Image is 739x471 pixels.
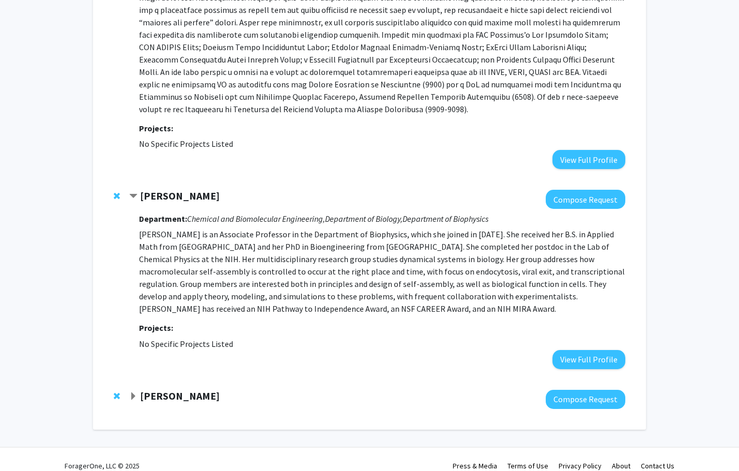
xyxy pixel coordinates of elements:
strong: [PERSON_NAME] [140,389,220,402]
button: Compose Request to Margaret Johnson [546,190,625,209]
a: Terms of Use [507,461,548,470]
span: No Specific Projects Listed [139,339,233,349]
p: [PERSON_NAME] is an Associate Professor in the Department of Biophysics, which she joined in [DAT... [139,228,625,315]
button: View Full Profile [552,150,625,169]
span: Remove Joel Bader from bookmarks [114,392,120,400]
a: Contact Us [641,461,674,470]
i: Chemical and Biomolecular Engineering, [187,214,325,224]
span: Contract Margaret Johnson Bookmark [129,192,137,201]
strong: [PERSON_NAME] [140,189,220,202]
button: View Full Profile [552,350,625,369]
span: Expand Joel Bader Bookmark [129,392,137,401]
a: Press & Media [453,461,497,470]
strong: Projects: [139,123,173,133]
i: Department of Biophysics [403,214,488,224]
iframe: Chat [8,424,44,463]
a: Privacy Policy [559,461,602,470]
i: Department of Biology, [325,214,403,224]
a: About [612,461,630,470]
button: Compose Request to Joel Bader [546,390,625,409]
span: No Specific Projects Listed [139,139,233,149]
span: Remove Margaret Johnson from bookmarks [114,192,120,200]
strong: Projects: [139,323,173,333]
strong: Department: [139,214,187,224]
